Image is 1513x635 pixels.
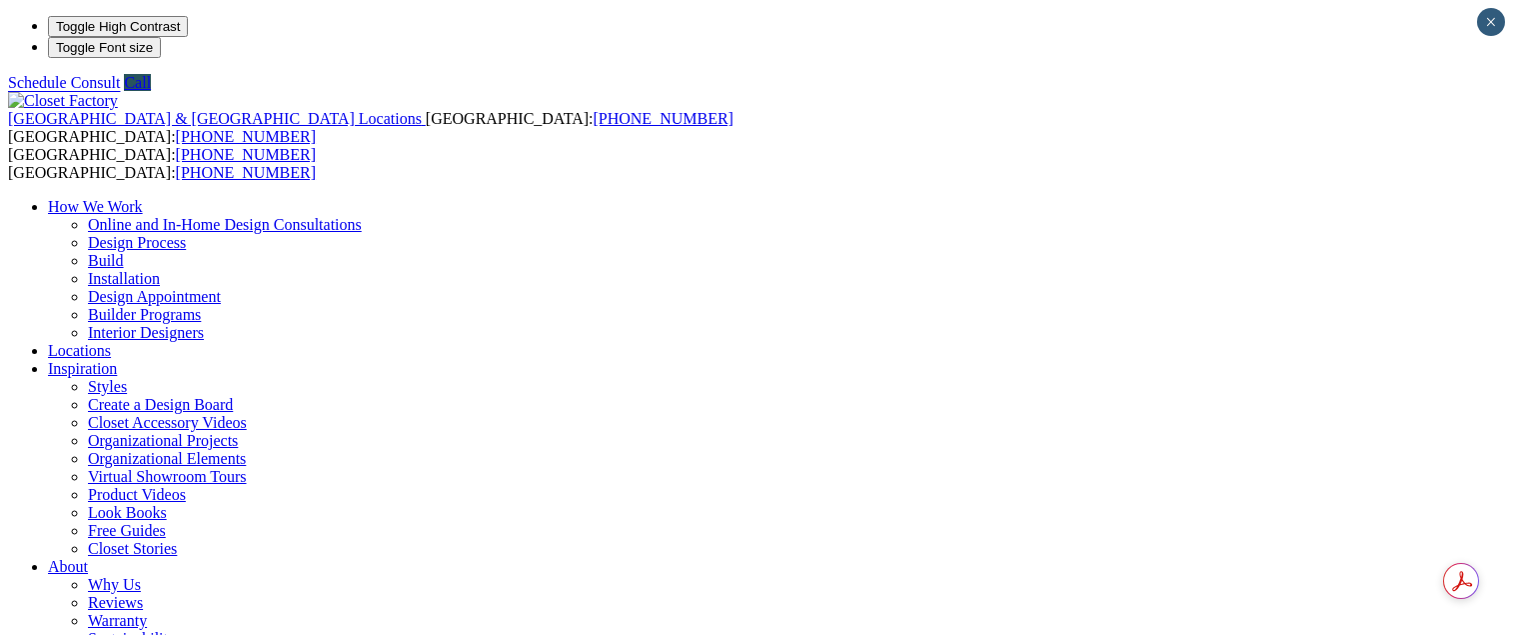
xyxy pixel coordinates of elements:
[8,146,316,181] span: [GEOGRAPHIC_DATA]: [GEOGRAPHIC_DATA]:
[88,468,247,485] a: Virtual Showroom Tours
[88,522,166,539] a: Free Guides
[48,558,88,575] a: About
[88,612,147,629] a: Warranty
[48,342,111,359] a: Locations
[88,324,204,341] a: Interior Designers
[1477,8,1505,36] button: Close
[8,110,734,145] span: [GEOGRAPHIC_DATA]: [GEOGRAPHIC_DATA]:
[88,378,127,395] a: Styles
[176,146,316,163] a: [PHONE_NUMBER]
[88,414,247,431] a: Closet Accessory Videos
[88,594,143,611] a: Reviews
[8,110,426,127] a: [GEOGRAPHIC_DATA] & [GEOGRAPHIC_DATA] Locations
[88,216,362,233] a: Online and In-Home Design Consultations
[593,110,733,127] a: [PHONE_NUMBER]
[176,128,316,145] a: [PHONE_NUMBER]
[8,74,120,91] a: Schedule Consult
[8,110,422,127] span: [GEOGRAPHIC_DATA] & [GEOGRAPHIC_DATA] Locations
[88,234,186,251] a: Design Process
[88,576,141,593] a: Why Us
[88,432,238,449] a: Organizational Projects
[56,40,153,55] span: Toggle Font size
[88,486,186,503] a: Product Videos
[48,198,143,215] a: How We Work
[124,74,151,91] a: Call
[48,37,161,58] button: Toggle Font size
[88,450,246,467] a: Organizational Elements
[48,360,117,377] a: Inspiration
[88,540,177,557] a: Closet Stories
[88,270,160,287] a: Installation
[88,288,221,305] a: Design Appointment
[48,16,188,37] button: Toggle High Contrast
[88,504,167,521] a: Look Books
[176,164,316,181] a: [PHONE_NUMBER]
[88,306,201,323] a: Builder Programs
[88,252,124,269] a: Build
[56,19,180,34] span: Toggle High Contrast
[8,92,118,110] img: Closet Factory
[88,396,233,413] a: Create a Design Board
